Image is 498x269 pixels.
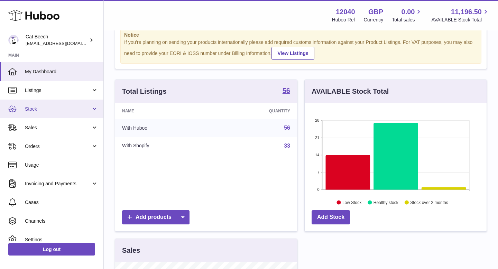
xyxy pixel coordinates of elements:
[8,243,95,256] a: Log out
[25,162,98,168] span: Usage
[283,87,290,95] a: 56
[315,136,319,140] text: 21
[410,200,448,205] text: Stock over 2 months
[26,34,88,47] div: Cat Beech
[392,17,423,23] span: Total sales
[115,137,213,155] td: With Shopify
[431,17,490,23] span: AVAILABLE Stock Total
[25,199,98,206] span: Cases
[392,7,423,23] a: 0.00 Total sales
[115,103,213,119] th: Name
[213,103,297,119] th: Quantity
[317,170,319,174] text: 7
[312,87,389,96] h3: AVAILABLE Stock Total
[25,68,98,75] span: My Dashboard
[122,210,190,224] a: Add products
[271,47,314,60] a: View Listings
[368,7,383,17] strong: GBP
[431,7,490,23] a: 11,196.50 AVAILABLE Stock Total
[336,7,355,17] strong: 12040
[332,17,355,23] div: Huboo Ref
[122,87,167,96] h3: Total Listings
[25,218,98,224] span: Channels
[402,7,415,17] span: 0.00
[25,236,98,243] span: Settings
[124,39,478,60] div: If you're planning on sending your products internationally please add required customs informati...
[26,40,102,46] span: [EMAIL_ADDRESS][DOMAIN_NAME]
[373,200,399,205] text: Healthy stock
[284,125,290,131] a: 56
[8,35,19,45] img: Cat@thetruthbrush.com
[25,124,91,131] span: Sales
[25,106,91,112] span: Stock
[451,7,482,17] span: 11,196.50
[25,87,91,94] span: Listings
[115,119,213,137] td: With Huboo
[122,246,140,255] h3: Sales
[25,143,91,150] span: Orders
[312,210,350,224] a: Add Stock
[364,17,384,23] div: Currency
[25,180,91,187] span: Invoicing and Payments
[315,118,319,122] text: 28
[284,143,290,149] a: 33
[124,32,478,38] strong: Notice
[342,200,362,205] text: Low Stock
[315,153,319,157] text: 14
[317,187,319,192] text: 0
[283,87,290,94] strong: 56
